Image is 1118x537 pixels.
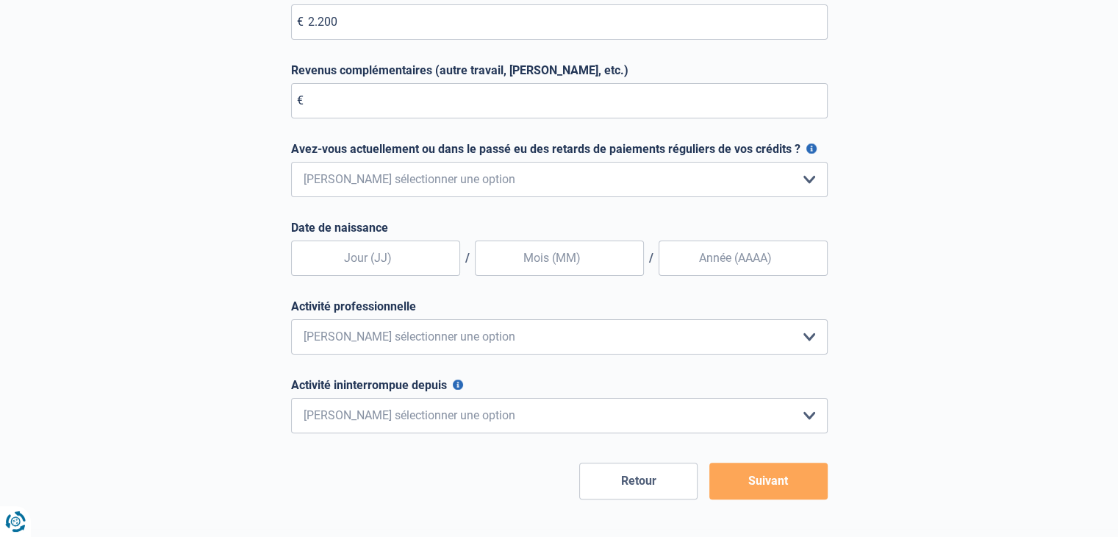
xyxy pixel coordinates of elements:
[475,241,644,276] input: Mois (MM)
[297,93,304,107] span: €
[709,463,828,499] button: Suivant
[453,380,463,390] button: Activité ininterrompue depuis
[806,143,817,154] button: Avez-vous actuellement ou dans le passé eu des retards de paiements réguliers de vos crédits ?
[291,142,828,156] label: Avez-vous actuellement ou dans le passé eu des retards de paiements réguliers de vos crédits ?
[644,251,659,265] span: /
[291,378,828,392] label: Activité ininterrompue depuis
[579,463,698,499] button: Retour
[291,63,828,77] label: Revenus complémentaires (autre travail, [PERSON_NAME], etc.)
[297,15,304,29] span: €
[291,221,828,235] label: Date de naissance
[291,241,460,276] input: Jour (JJ)
[659,241,828,276] input: Année (AAAA)
[460,251,475,265] span: /
[291,299,828,313] label: Activité professionnelle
